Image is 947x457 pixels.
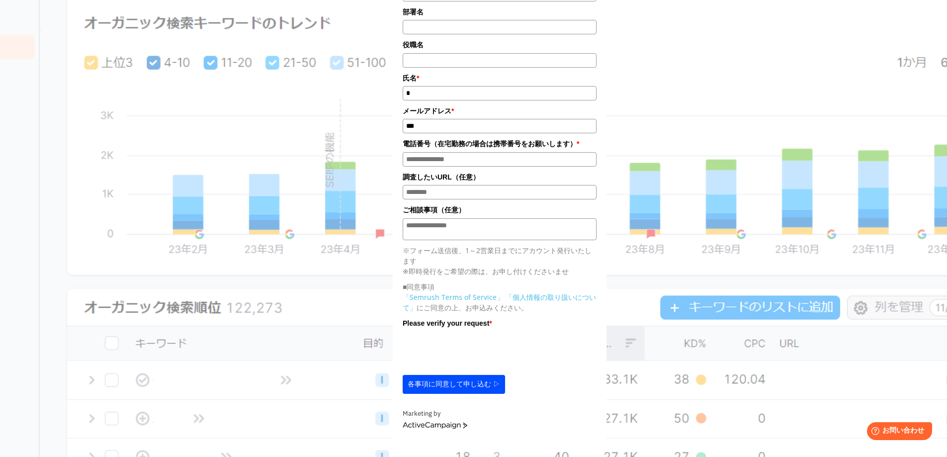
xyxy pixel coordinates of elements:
iframe: reCAPTCHA [403,331,554,370]
p: ※フォーム送信後、1～2営業日までにアカウント発行いたします ※即時発行をご希望の際は、お申し付けくださいませ [403,245,597,276]
button: 各事項に同意して申し込む ▷ [403,375,505,394]
label: メールアドレス [403,105,597,116]
p: にご同意の上、お申込みください。 [403,292,597,313]
label: ご相談事項（任意） [403,204,597,215]
label: 電話番号（在宅勤務の場合は携帯番号をお願いします） [403,138,597,149]
a: 「Semrush Terms of Service」 [403,292,504,302]
label: 役職名 [403,39,597,50]
iframe: Help widget launcher [859,418,936,446]
label: 調査したいURL（任意） [403,172,597,183]
label: 氏名 [403,73,597,84]
label: Please verify your request [403,318,597,329]
label: 部署名 [403,6,597,17]
p: ■同意事項 [403,281,597,292]
div: Marketing by [403,409,597,419]
a: 「個人情報の取り扱いについて」 [403,292,596,312]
